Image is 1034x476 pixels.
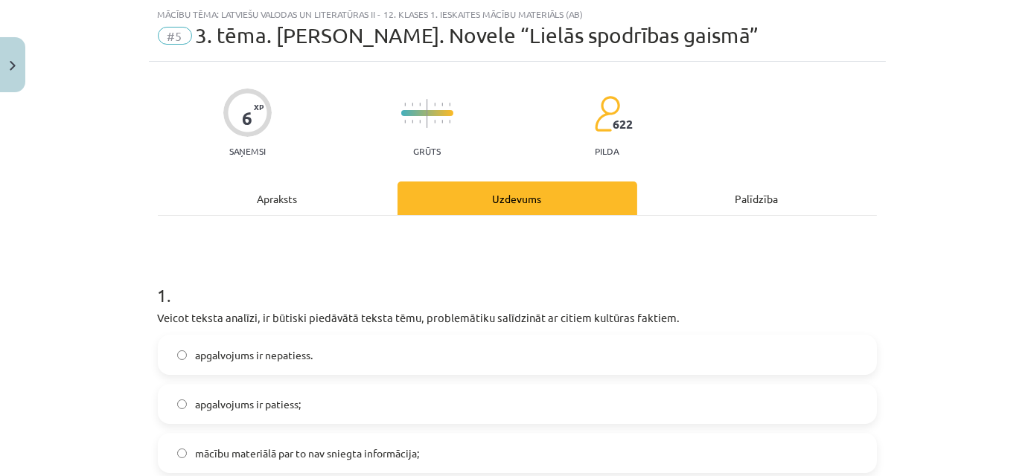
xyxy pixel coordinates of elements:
div: 6 [242,108,252,129]
div: Uzdevums [398,181,637,215]
span: 3. tēma. [PERSON_NAME]. Novele “Lielās spodrības gaismā” [196,23,759,48]
input: apgalvojums ir patiess; [177,399,187,409]
img: icon-short-line-57e1e144782c952c97e751825c79c345078a6d821885a25fce030b3d8c18986b.svg [441,120,443,123]
img: icon-short-line-57e1e144782c952c97e751825c79c345078a6d821885a25fce030b3d8c18986b.svg [404,103,406,106]
img: icon-long-line-d9ea69661e0d244f92f715978eff75569469978d946b2353a9bb055b3ed8787d.svg [427,99,428,128]
p: Saņemsi [223,146,272,156]
img: icon-short-line-57e1e144782c952c97e751825c79c345078a6d821885a25fce030b3d8c18986b.svg [441,103,443,106]
span: apgalvojums ir patiess; [196,396,301,412]
span: Veicot teksta analīzi, ir būtiski piedāvātā teksta tēmu, problemātiku salīdzināt ar citiem kultūr... [158,310,680,324]
span: 622 [613,118,633,131]
span: mācību materiālā par to nav sniegta informācija; [196,446,420,461]
img: icon-short-line-57e1e144782c952c97e751825c79c345078a6d821885a25fce030b3d8c18986b.svg [419,103,421,106]
img: icon-short-line-57e1e144782c952c97e751825c79c345078a6d821885a25fce030b3d8c18986b.svg [449,120,450,123]
img: icon-short-line-57e1e144782c952c97e751825c79c345078a6d821885a25fce030b3d8c18986b.svg [404,120,406,123]
img: icon-short-line-57e1e144782c952c97e751825c79c345078a6d821885a25fce030b3d8c18986b.svg [412,103,413,106]
p: Grūts [413,146,441,156]
span: apgalvojums ir nepatiess. [196,347,313,363]
img: icon-short-line-57e1e144782c952c97e751825c79c345078a6d821885a25fce030b3d8c18986b.svg [434,103,435,106]
img: icon-close-lesson-0947bae3869378f0d4975bcd49f059093ad1ed9edebbc8119c70593378902aed.svg [10,61,16,71]
div: Palīdzība [637,181,877,215]
img: icon-short-line-57e1e144782c952c97e751825c79c345078a6d821885a25fce030b3d8c18986b.svg [449,103,450,106]
div: Apraksts [158,181,398,215]
span: XP [254,103,264,111]
input: apgalvojums ir nepatiess. [177,350,187,360]
img: icon-short-line-57e1e144782c952c97e751825c79c345078a6d821885a25fce030b3d8c18986b.svg [419,120,421,123]
input: mācību materiālā par to nav sniegta informācija; [177,448,187,458]
img: icon-short-line-57e1e144782c952c97e751825c79c345078a6d821885a25fce030b3d8c18986b.svg [434,120,435,123]
div: Mācību tēma: Latviešu valodas un literatūras ii - 12. klases 1. ieskaites mācību materiāls (ab) [158,9,877,19]
img: icon-short-line-57e1e144782c952c97e751825c79c345078a6d821885a25fce030b3d8c18986b.svg [412,120,413,123]
img: students-c634bb4e5e11cddfef0936a35e636f08e4e9abd3cc4e673bd6f9a4125e45ecb1.svg [594,95,620,132]
p: pilda [595,146,619,156]
h1: 1 . [158,259,877,305]
span: #5 [158,27,192,45]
